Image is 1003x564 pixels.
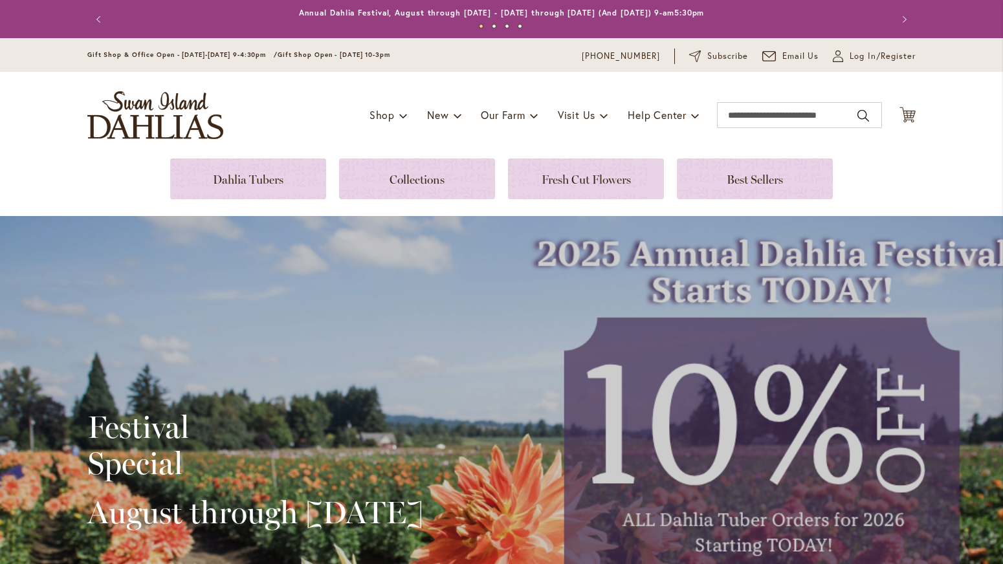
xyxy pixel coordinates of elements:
span: Gift Shop Open - [DATE] 10-3pm [278,50,390,59]
h2: August through [DATE] [87,494,423,530]
button: 1 of 4 [479,24,483,28]
button: 4 of 4 [518,24,522,28]
span: Shop [369,108,395,122]
span: Gift Shop & Office Open - [DATE]-[DATE] 9-4:30pm / [87,50,278,59]
a: store logo [87,91,223,139]
button: Previous [87,6,113,32]
span: New [427,108,448,122]
span: Visit Us [558,108,595,122]
a: Subscribe [689,50,748,63]
a: Email Us [762,50,819,63]
button: 3 of 4 [505,24,509,28]
a: [PHONE_NUMBER] [582,50,660,63]
span: Email Us [782,50,819,63]
h2: Festival Special [87,409,423,481]
a: Log In/Register [833,50,916,63]
a: Annual Dahlia Festival, August through [DATE] - [DATE] through [DATE] (And [DATE]) 9-am5:30pm [299,8,705,17]
button: 2 of 4 [492,24,496,28]
span: Log In/Register [850,50,916,63]
span: Our Farm [481,108,525,122]
span: Subscribe [707,50,748,63]
span: Help Center [628,108,687,122]
button: Next [890,6,916,32]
